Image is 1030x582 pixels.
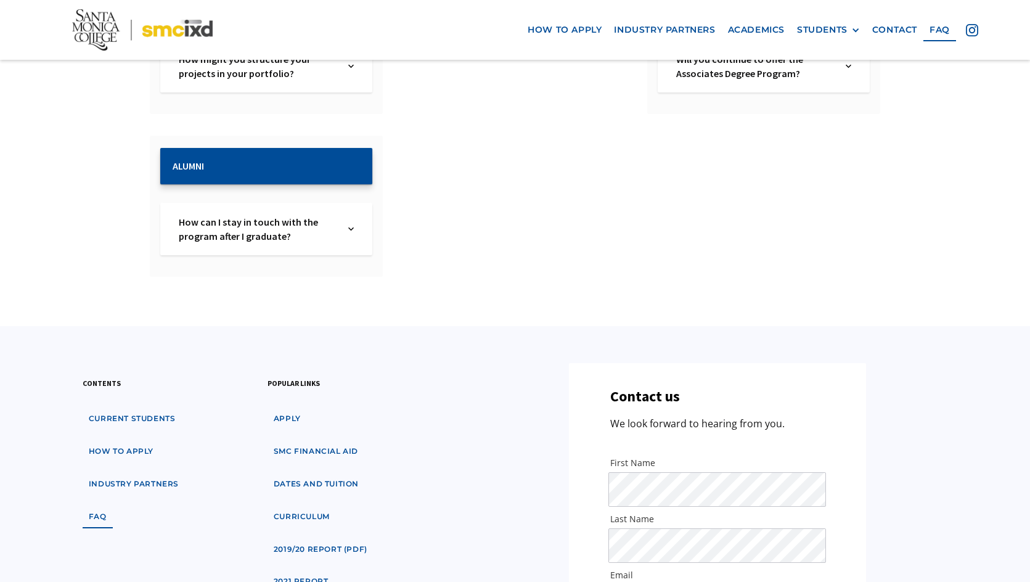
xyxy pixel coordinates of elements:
[83,440,160,463] a: how to apply
[866,18,923,41] a: contact
[268,408,307,430] a: apply
[610,457,824,469] label: First Name
[268,506,336,528] a: curriculum
[676,52,834,80] a: Will you continue to offer the Associates Degree Program?
[179,52,337,80] a: How might you structure your projects in your portfolio?
[797,25,848,35] div: STUDENTS
[966,24,978,36] img: icon - instagram
[268,538,374,561] a: 2019/20 Report (pdf)
[610,513,824,525] label: Last Name
[268,377,320,389] h3: popular links
[72,9,213,51] img: Santa Monica College - SMC IxD logo
[521,18,608,41] a: how to apply
[83,377,121,389] h3: contents
[268,473,365,496] a: dates and tuition
[608,18,721,41] a: industry partners
[268,440,364,463] a: SMC financial aid
[797,25,860,35] div: STUDENTS
[179,215,337,243] a: How can I stay in touch with the program after I graduate?
[722,18,791,41] a: Academics
[923,18,956,41] a: faq
[83,506,113,528] a: faq
[610,569,824,581] label: Email
[610,388,680,406] h3: Contact us
[610,416,785,432] p: We look forward to hearing from you.
[173,160,360,172] h2: Alumni
[83,473,185,496] a: industry partners
[83,408,182,430] a: Current students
